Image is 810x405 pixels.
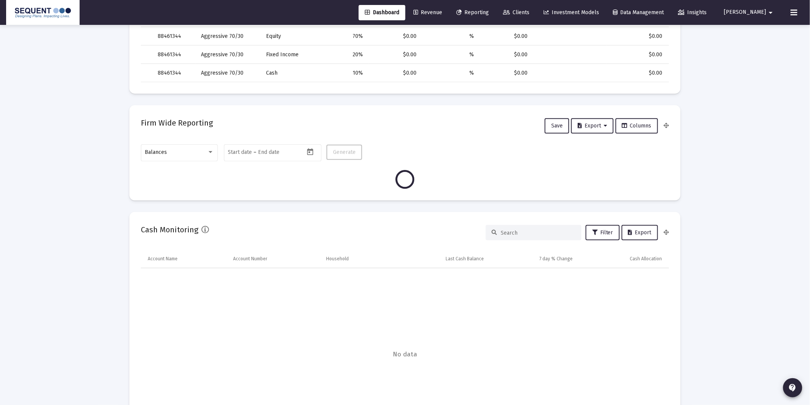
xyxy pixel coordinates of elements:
div: $0.00 [485,51,528,59]
td: Cash [261,64,311,82]
span: Data Management [613,9,664,16]
div: % [428,69,474,77]
div: $0.00 [612,33,662,40]
span: [PERSON_NAME] [724,9,766,16]
img: Dashboard [12,5,74,20]
span: Insights [678,9,707,16]
span: Filter [592,229,613,236]
button: Generate [327,145,362,160]
span: Investment Models [544,9,599,16]
td: Column Account Name [141,250,228,268]
span: Reporting [456,9,489,16]
span: Balances [145,149,167,155]
span: No data [141,350,669,359]
button: Filter [586,225,620,240]
div: % [428,33,474,40]
input: End date [258,149,295,155]
div: $0.00 [612,51,662,59]
td: 88461344 [152,27,196,46]
span: Dashboard [365,9,399,16]
td: Aggressive 70/30 [196,46,261,64]
td: Column 7 day % Change [490,250,578,268]
td: Aggressive 70/30 [196,27,261,46]
td: Column Last Cash Balance [392,250,490,268]
a: Insights [672,5,713,20]
div: 7 day % Change [539,256,573,262]
span: Generate [333,149,356,155]
span: Clients [503,9,529,16]
div: Last Cash Balance [446,256,484,262]
input: Start date [228,149,252,155]
td: Column Account Number [228,250,321,268]
button: [PERSON_NAME] [715,5,785,20]
td: Fixed Income [261,46,311,64]
div: Account Name [148,256,178,262]
a: Revenue [407,5,448,20]
td: Column Household [321,250,391,268]
div: $0.00 [612,69,662,77]
div: Account Number [233,256,267,262]
div: 10% [317,69,363,77]
a: Clients [497,5,536,20]
button: Open calendar [305,146,316,157]
a: Data Management [607,5,670,20]
span: Save [551,122,563,129]
div: Cash Allocation [630,256,662,262]
div: $0.00 [374,51,417,59]
span: – [254,149,257,155]
td: Equity [261,27,311,46]
h2: Cash Monitoring [141,224,198,236]
a: Investment Models [537,5,605,20]
span: Export [628,229,652,236]
td: 88461344 [152,64,196,82]
div: $0.00 [374,69,417,77]
span: Columns [622,122,652,129]
div: 20% [317,51,363,59]
div: $0.00 [485,69,528,77]
button: Export [622,225,658,240]
input: Search [501,230,576,236]
h2: Firm Wide Reporting [141,117,213,129]
span: Export [578,122,607,129]
td: Aggressive 70/30 [196,64,261,82]
a: Reporting [450,5,495,20]
span: Revenue [413,9,442,16]
button: Export [571,118,614,134]
a: Dashboard [359,5,405,20]
mat-icon: arrow_drop_down [766,5,776,20]
div: 70% [317,33,363,40]
mat-icon: contact_support [788,383,797,392]
button: Save [545,118,569,134]
div: Household [326,256,349,262]
td: Column Cash Allocation [578,250,669,268]
div: $0.00 [374,33,417,40]
td: 88461344 [152,46,196,64]
div: $0.00 [485,33,528,40]
div: % [428,51,474,59]
button: Columns [616,118,658,134]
